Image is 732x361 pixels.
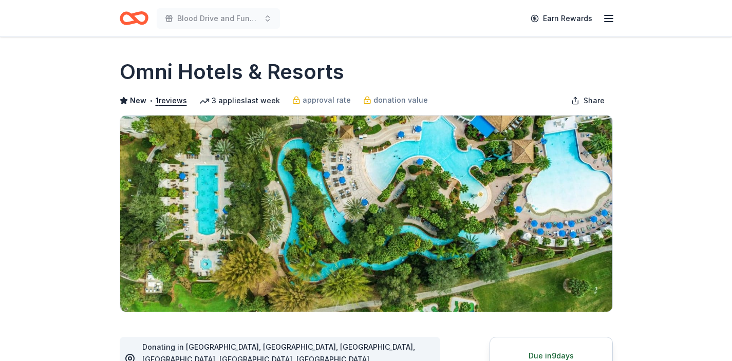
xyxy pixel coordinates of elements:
[120,58,344,86] h1: Omni Hotels & Resorts
[149,97,153,105] span: •
[303,94,351,106] span: approval rate
[292,94,351,106] a: approval rate
[363,94,428,106] a: donation value
[120,116,612,312] img: Image for Omni Hotels & Resorts
[177,12,259,25] span: Blood Drive and Fundraiser
[199,94,280,107] div: 3 applies last week
[156,94,187,107] button: 1reviews
[563,90,613,111] button: Share
[157,8,280,29] button: Blood Drive and Fundraiser
[120,6,148,30] a: Home
[373,94,428,106] span: donation value
[130,94,146,107] span: New
[584,94,605,107] span: Share
[524,9,598,28] a: Earn Rewards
